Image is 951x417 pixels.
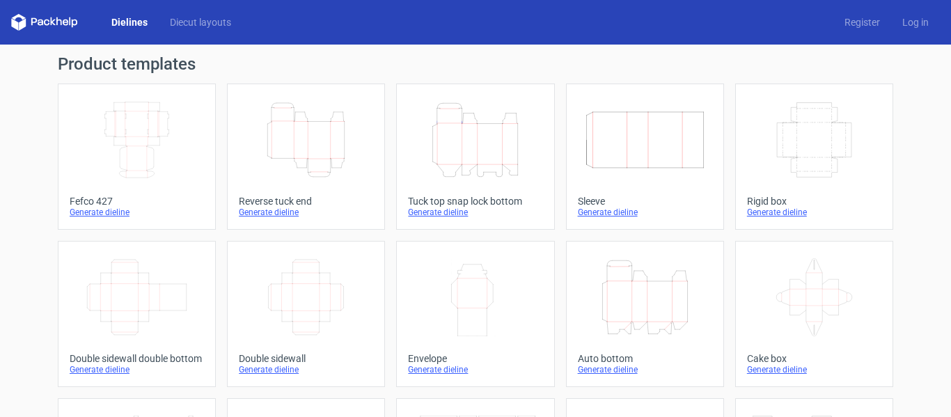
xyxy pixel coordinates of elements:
a: Fefco 427Generate dieline [58,84,216,230]
a: Auto bottomGenerate dieline [566,241,724,387]
div: Rigid box [747,196,881,207]
div: Tuck top snap lock bottom [408,196,542,207]
div: Generate dieline [578,207,712,218]
div: Envelope [408,353,542,364]
a: SleeveGenerate dieline [566,84,724,230]
div: Generate dieline [747,364,881,375]
div: Generate dieline [70,364,204,375]
div: Generate dieline [239,364,373,375]
div: Auto bottom [578,353,712,364]
div: Generate dieline [239,207,373,218]
a: Register [833,15,891,29]
a: Rigid boxGenerate dieline [735,84,893,230]
div: Reverse tuck end [239,196,373,207]
div: Fefco 427 [70,196,204,207]
h1: Product templates [58,56,893,72]
div: Sleeve [578,196,712,207]
div: Double sidewall [239,353,373,364]
div: Generate dieline [747,207,881,218]
div: Generate dieline [578,364,712,375]
div: Generate dieline [408,207,542,218]
div: Double sidewall double bottom [70,353,204,364]
a: Tuck top snap lock bottomGenerate dieline [396,84,554,230]
a: Reverse tuck endGenerate dieline [227,84,385,230]
div: Generate dieline [70,207,204,218]
a: Double sidewallGenerate dieline [227,241,385,387]
a: Cake boxGenerate dieline [735,241,893,387]
a: Double sidewall double bottomGenerate dieline [58,241,216,387]
a: Diecut layouts [159,15,242,29]
div: Cake box [747,353,881,364]
a: Dielines [100,15,159,29]
a: Log in [891,15,940,29]
div: Generate dieline [408,364,542,375]
a: EnvelopeGenerate dieline [396,241,554,387]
